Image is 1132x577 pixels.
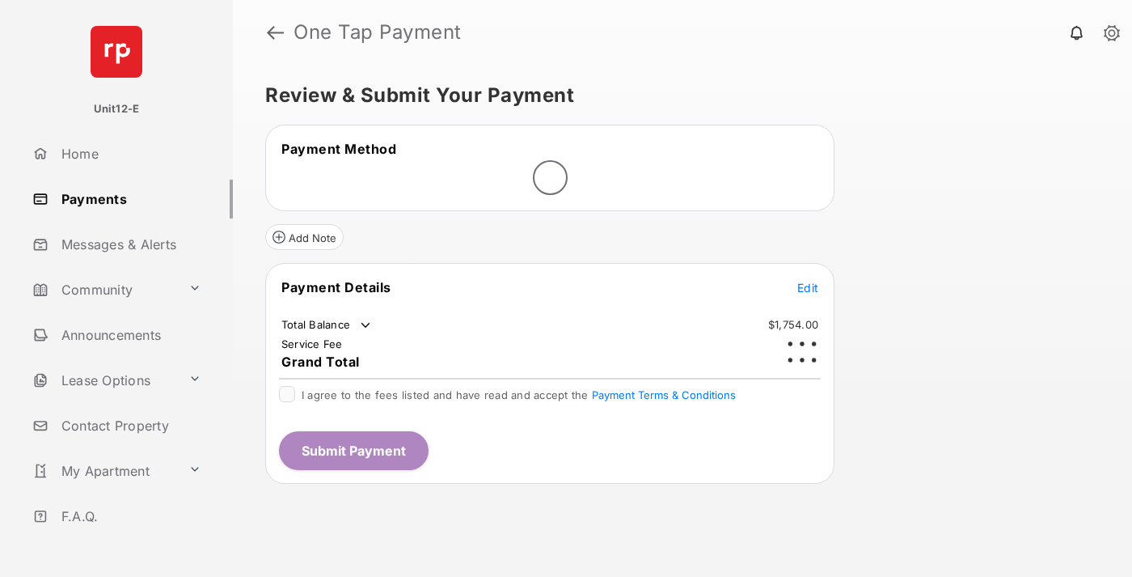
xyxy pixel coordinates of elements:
[281,317,374,333] td: Total Balance
[26,361,182,400] a: Lease Options
[281,354,360,370] span: Grand Total
[26,225,233,264] a: Messages & Alerts
[294,23,462,42] strong: One Tap Payment
[26,134,233,173] a: Home
[26,316,233,354] a: Announcements
[26,452,182,490] a: My Apartment
[279,431,429,470] button: Submit Payment
[797,279,818,295] button: Edit
[26,406,233,445] a: Contact Property
[767,317,819,332] td: $1,754.00
[265,86,1087,105] h5: Review & Submit Your Payment
[94,101,140,117] p: Unit12-E
[302,388,736,401] span: I agree to the fees listed and have read and accept the
[592,388,736,401] button: I agree to the fees listed and have read and accept the
[797,281,818,295] span: Edit
[26,497,233,536] a: F.A.Q.
[265,224,344,250] button: Add Note
[26,270,182,309] a: Community
[281,337,344,351] td: Service Fee
[281,141,396,157] span: Payment Method
[91,26,142,78] img: svg+xml;base64,PHN2ZyB4bWxucz0iaHR0cDovL3d3dy53My5vcmcvMjAwMC9zdmciIHdpZHRoPSI2NCIgaGVpZ2h0PSI2NC...
[26,180,233,218] a: Payments
[281,279,391,295] span: Payment Details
